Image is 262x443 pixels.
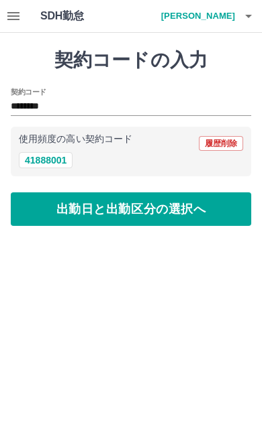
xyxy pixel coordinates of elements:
button: 出勤日と出勤区分の選択へ [11,192,251,226]
h1: 契約コードの入力 [11,49,251,72]
p: 使用頻度の高い契約コード [19,135,132,144]
button: 41888001 [19,152,73,168]
h2: 契約コード [11,86,46,97]
button: 履歴削除 [199,136,243,151]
